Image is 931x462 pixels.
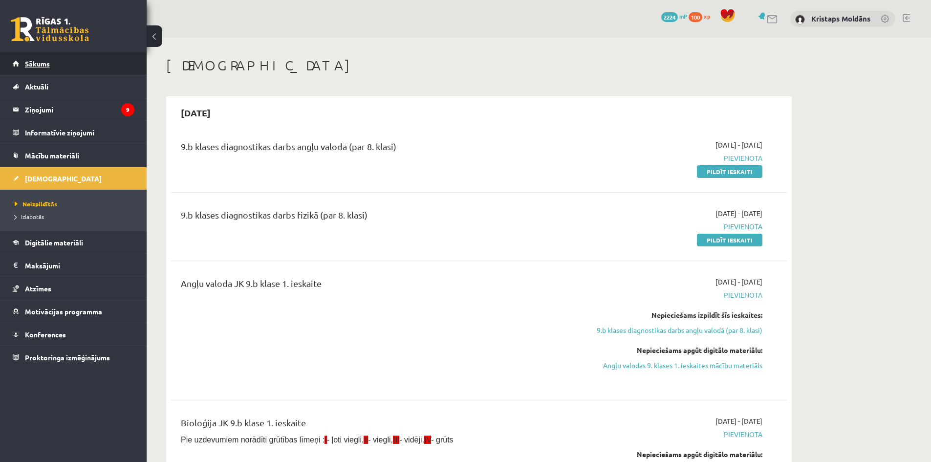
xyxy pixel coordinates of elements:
span: [DATE] - [DATE] [715,208,762,219]
div: Angļu valoda JK 9.b klase 1. ieskaite [181,277,563,295]
span: mP [679,12,687,20]
a: Konferences [13,323,134,346]
a: Izlabotās [15,212,137,221]
span: IV [424,436,431,444]
a: Atzīmes [13,277,134,300]
a: Informatīvie ziņojumi [13,121,134,144]
span: Neizpildītās [15,200,57,208]
a: Digitālie materiāli [13,231,134,254]
span: I [325,436,326,444]
span: Pievienota [578,429,762,440]
a: Rīgas 1. Tālmācības vidusskola [11,17,89,42]
a: Kristaps Moldāns [811,14,870,23]
span: 100 [689,12,702,22]
span: Pievienota [578,290,762,300]
a: Pildīt ieskaiti [697,165,762,178]
span: Digitālie materiāli [25,238,83,247]
div: 9.b klases diagnostikas darbs fizikā (par 8. klasi) [181,208,563,226]
a: Ziņojumi9 [13,98,134,121]
div: Nepieciešams izpildīt šīs ieskaites: [578,310,762,320]
span: Konferences [25,330,66,339]
a: Sākums [13,52,134,75]
a: Aktuāli [13,75,134,98]
span: Sākums [25,59,50,68]
a: Motivācijas programma [13,300,134,323]
span: [DEMOGRAPHIC_DATA] [25,174,102,183]
h2: [DATE] [171,101,220,124]
a: Neizpildītās [15,199,137,208]
legend: Ziņojumi [25,98,134,121]
span: Aktuāli [25,82,48,91]
h1: [DEMOGRAPHIC_DATA] [166,57,792,74]
span: Proktoringa izmēģinājums [25,353,110,362]
a: 2224 mP [661,12,687,20]
span: Izlabotās [15,213,44,220]
a: [DEMOGRAPHIC_DATA] [13,167,134,190]
span: [DATE] - [DATE] [715,416,762,426]
span: 2224 [661,12,678,22]
span: Pievienota [578,221,762,232]
legend: Maksājumi [25,254,134,277]
a: Maksājumi [13,254,134,277]
a: 100 xp [689,12,715,20]
span: Motivācijas programma [25,307,102,316]
a: Proktoringa izmēģinājums [13,346,134,369]
span: Pie uzdevumiem norādīti grūtības līmeņi : - ļoti viegli, - viegli, - vidēji, - grūts [181,436,454,444]
div: 9.b klases diagnostikas darbs angļu valodā (par 8. klasi) [181,140,563,158]
span: xp [704,12,710,20]
span: Atzīmes [25,284,51,293]
span: [DATE] - [DATE] [715,277,762,287]
div: Nepieciešams apgūt digitālo materiālu: [578,345,762,355]
span: [DATE] - [DATE] [715,140,762,150]
div: Nepieciešams apgūt digitālo materiālu: [578,449,762,460]
span: III [393,436,399,444]
span: Mācību materiāli [25,151,79,160]
a: Pildīt ieskaiti [697,234,762,246]
div: Bioloģija JK 9.b klase 1. ieskaite [181,416,563,434]
span: Pievienota [578,153,762,163]
a: 9.b klases diagnostikas darbs angļu valodā (par 8. klasi) [578,325,762,335]
i: 9 [121,103,134,116]
img: Kristaps Moldāns [795,15,805,24]
a: Mācību materiāli [13,144,134,167]
legend: Informatīvie ziņojumi [25,121,134,144]
span: II [364,436,368,444]
a: Angļu valodas 9. klases 1. ieskaites mācību materiāls [578,360,762,371]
